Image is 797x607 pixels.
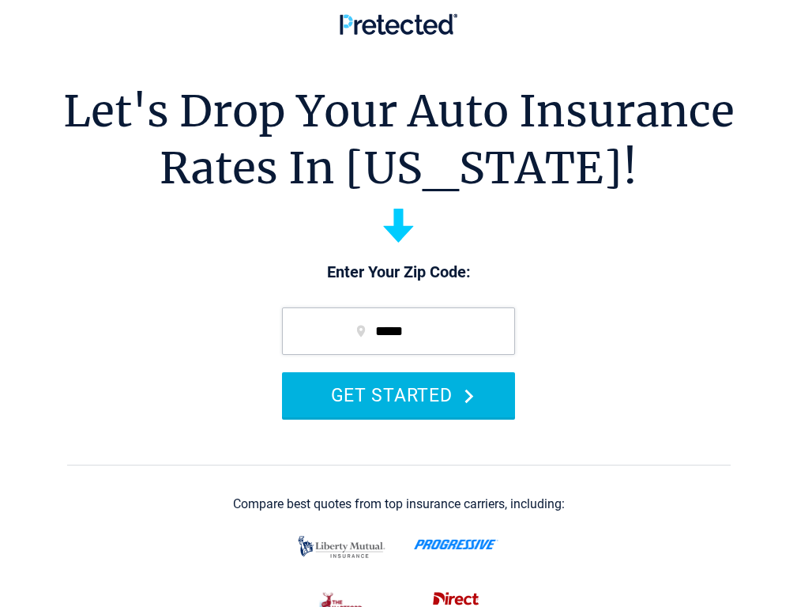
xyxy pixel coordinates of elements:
[63,83,735,197] h1: Let's Drop Your Auto Insurance Rates In [US_STATE]!
[294,528,389,566] img: liberty
[414,539,498,550] img: progressive
[233,497,565,511] div: Compare best quotes from top insurance carriers, including:
[282,372,515,417] button: GET STARTED
[340,13,457,35] img: Pretected Logo
[282,307,515,355] input: zip code
[266,262,531,284] p: Enter Your Zip Code:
